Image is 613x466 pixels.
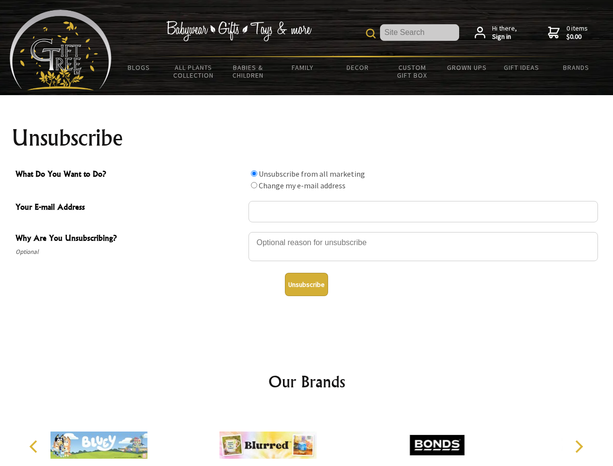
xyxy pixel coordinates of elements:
[112,57,166,78] a: BLOGS
[548,24,588,41] a: 0 items$0.00
[166,57,221,85] a: All Plants Collection
[385,57,440,85] a: Custom Gift Box
[475,24,517,41] a: Hi there,Sign in
[16,168,244,182] span: What Do You Want to Do?
[221,57,276,85] a: Babies & Children
[249,232,598,261] textarea: Why Are You Unsubscribing?
[439,57,494,78] a: Grown Ups
[492,33,517,41] strong: Sign in
[16,246,244,258] span: Optional
[330,57,385,78] a: Decor
[259,169,365,179] label: Unsubscribe from all marketing
[494,57,549,78] a: Gift Ideas
[251,170,257,177] input: What Do You Want to Do?
[492,24,517,41] span: Hi there,
[24,436,46,457] button: Previous
[276,57,331,78] a: Family
[566,24,588,41] span: 0 items
[10,10,112,90] img: Babyware - Gifts - Toys and more...
[19,370,594,393] h2: Our Brands
[566,33,588,41] strong: $0.00
[366,29,376,38] img: product search
[568,436,589,457] button: Next
[259,181,346,190] label: Change my e-mail address
[166,21,312,41] img: Babywear - Gifts - Toys & more
[285,273,328,296] button: Unsubscribe
[12,126,602,150] h1: Unsubscribe
[380,24,459,41] input: Site Search
[16,201,244,215] span: Your E-mail Address
[16,232,244,246] span: Why Are You Unsubscribing?
[251,182,257,188] input: What Do You Want to Do?
[549,57,604,78] a: Brands
[249,201,598,222] input: Your E-mail Address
